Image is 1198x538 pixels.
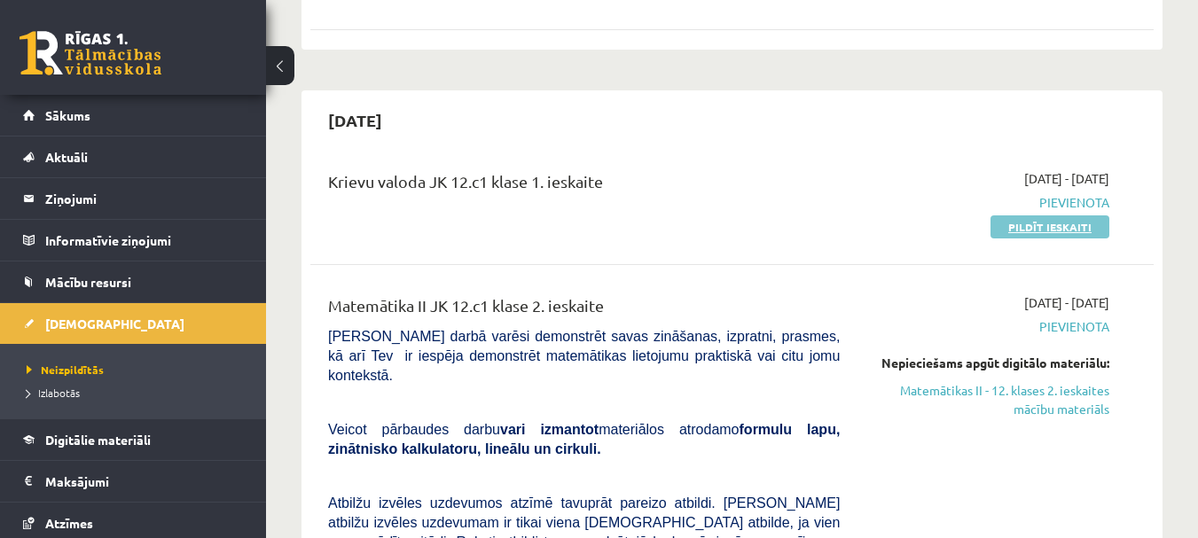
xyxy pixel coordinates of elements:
[1024,293,1109,312] span: [DATE] - [DATE]
[27,385,248,401] a: Izlabotās
[328,293,840,326] div: Matemātika II JK 12.c1 klase 2. ieskaite
[1024,169,1109,188] span: [DATE] - [DATE]
[23,261,244,302] a: Mācību resursi
[991,215,1109,238] a: Pildīt ieskaiti
[45,461,244,502] legend: Maksājumi
[23,95,244,136] a: Sākums
[866,193,1109,212] span: Pievienota
[328,329,840,383] span: [PERSON_NAME] darbā varēsi demonstrēt savas zināšanas, izpratni, prasmes, kā arī Tev ir iespēja d...
[866,317,1109,336] span: Pievienota
[328,422,840,456] b: formulu lapu, zinātnisko kalkulatoru, lineālu un cirkuli.
[866,354,1109,372] div: Nepieciešams apgūt digitālo materiālu:
[27,363,104,377] span: Neizpildītās
[20,31,161,75] a: Rīgas 1. Tālmācības vidusskola
[23,178,244,219] a: Ziņojumi
[23,419,244,460] a: Digitālie materiāli
[45,220,244,261] legend: Informatīvie ziņojumi
[328,422,840,456] span: Veicot pārbaudes darbu materiālos atrodamo
[45,316,184,331] span: [DEMOGRAPHIC_DATA]
[45,178,244,219] legend: Ziņojumi
[45,107,90,123] span: Sākums
[27,362,248,378] a: Neizpildītās
[866,381,1109,418] a: Matemātikas II - 12. klases 2. ieskaites mācību materiāls
[27,386,80,400] span: Izlabotās
[45,274,131,290] span: Mācību resursi
[23,303,244,344] a: [DEMOGRAPHIC_DATA]
[500,422,599,437] b: vari izmantot
[45,515,93,531] span: Atzīmes
[23,220,244,261] a: Informatīvie ziņojumi
[23,136,244,177] a: Aktuāli
[328,169,840,202] div: Krievu valoda JK 12.c1 klase 1. ieskaite
[310,99,400,141] h2: [DATE]
[45,432,151,448] span: Digitālie materiāli
[23,461,244,502] a: Maksājumi
[45,149,88,165] span: Aktuāli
